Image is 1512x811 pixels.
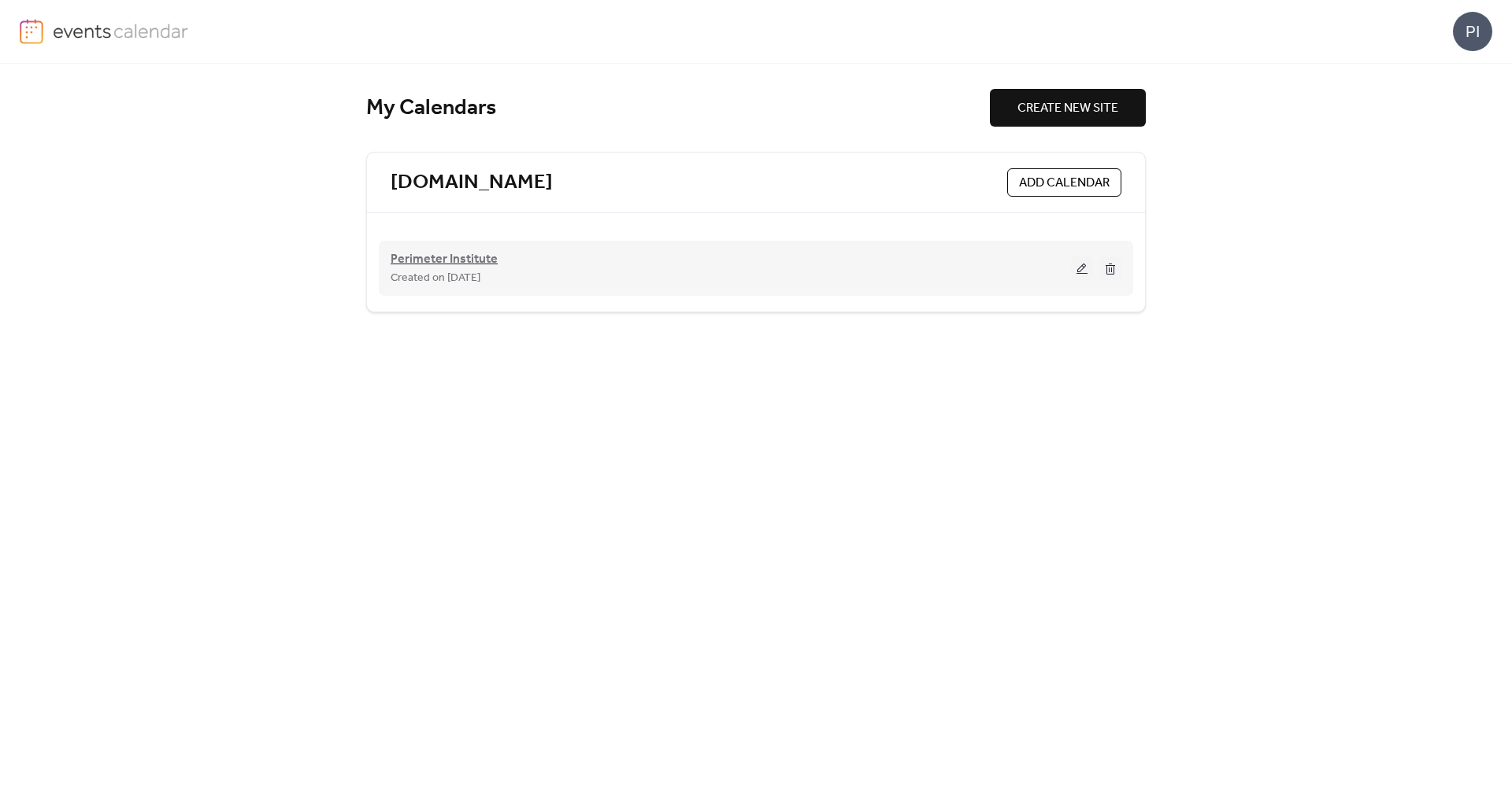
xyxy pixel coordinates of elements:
img: logo [20,19,43,44]
button: ADD CALENDAR [1007,168,1121,197]
div: PI [1453,12,1492,51]
span: Perimeter Institute [391,250,498,269]
span: ADD CALENDAR [1019,174,1110,193]
span: Created on [DATE] [391,269,480,288]
button: CREATE NEW SITE [990,89,1146,127]
img: logo-type [53,19,189,42]
span: CREATE NEW SITE [1017,99,1118,118]
a: [DOMAIN_NAME] [391,170,553,196]
a: Perimeter Institute [391,255,498,264]
div: My Calendars [366,94,990,122]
